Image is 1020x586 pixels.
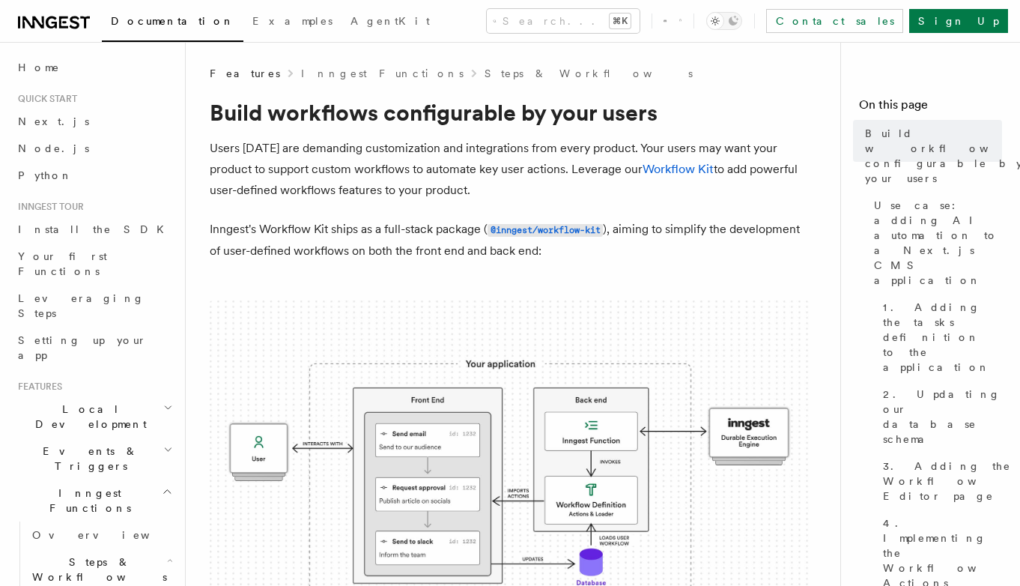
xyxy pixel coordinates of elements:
button: Inngest Functions [12,480,176,522]
span: Features [12,381,62,393]
button: Toggle dark mode [706,12,742,30]
span: Leveraging Steps [18,292,145,319]
span: AgentKit [350,15,430,27]
kbd: ⌘K [610,13,631,28]
span: Python [18,169,73,181]
span: Next.js [18,115,89,127]
a: Home [12,54,176,81]
span: 2. Updating our database schema [883,387,1002,447]
span: Examples [252,15,333,27]
a: Use case: adding AI automation to a Next.js CMS application [868,192,1002,294]
a: Examples [243,4,341,40]
a: 2. Updating our database schema [877,381,1002,453]
a: Node.js [12,135,176,162]
span: Inngest tour [12,201,84,213]
button: Search...⌘K [487,9,640,33]
a: Your first Functions [12,243,176,285]
h4: On this page [859,96,1002,120]
span: Events & Triggers [12,444,163,474]
a: 1. Adding the tasks definition to the application [877,294,1002,381]
a: Inngest Functions [301,66,464,81]
span: Node.js [18,142,89,154]
p: Inngest's Workflow Kit ships as a full-stack package ( ), aiming to simplify the development of u... [210,219,809,262]
h1: Build workflows configurable by your users [210,99,809,126]
span: 1. Adding the tasks definition to the application [883,300,1002,375]
span: Install the SDK [18,223,173,235]
a: Python [12,162,176,189]
span: Steps & Workflows [26,555,167,585]
code: @inngest/workflow-kit [488,224,603,237]
button: Local Development [12,396,176,438]
span: Quick start [12,93,77,105]
a: @inngest/workflow-kit [488,222,603,236]
span: Inngest Functions [12,486,162,516]
a: Documentation [102,4,243,42]
span: Use case: adding AI automation to a Next.js CMS application [874,198,1002,288]
a: Overview [26,522,176,549]
a: Workflow Kit [643,162,714,176]
a: Next.js [12,108,176,135]
a: AgentKit [341,4,439,40]
a: Setting up your app [12,327,176,369]
a: Contact sales [766,9,903,33]
button: Events & Triggers [12,438,176,480]
span: Local Development [12,402,163,432]
a: Sign Up [909,9,1008,33]
a: Install the SDK [12,216,176,243]
a: 3. Adding the Workflow Editor page [877,453,1002,510]
a: Steps & Workflows [485,66,693,81]
a: Build workflows configurable by your users [859,120,1002,192]
span: Setting up your app [18,334,147,361]
p: Users [DATE] are demanding customization and integrations from every product. Your users may want... [210,138,809,201]
span: 3. Adding the Workflow Editor page [883,459,1013,504]
span: Overview [32,529,186,541]
span: Home [18,60,60,75]
span: Your first Functions [18,250,107,277]
a: Leveraging Steps [12,285,176,327]
span: Features [210,66,280,81]
span: Documentation [111,15,234,27]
